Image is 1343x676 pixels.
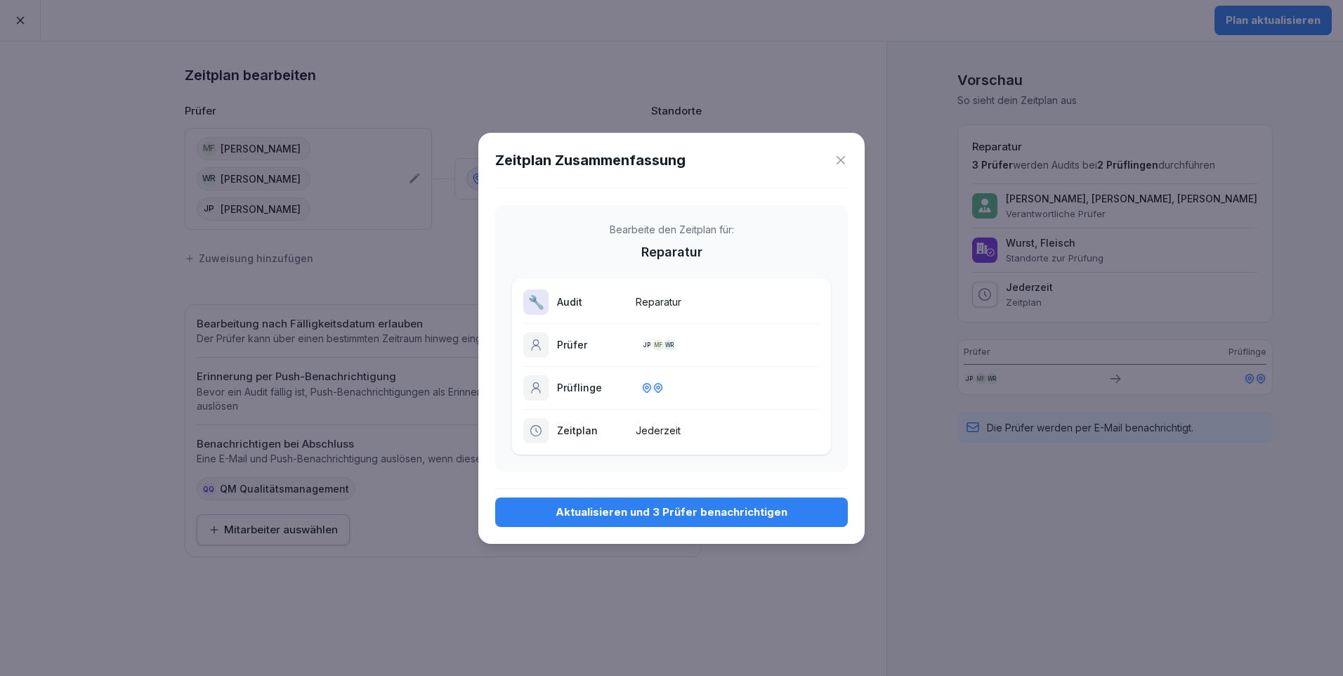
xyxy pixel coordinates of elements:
[557,294,627,309] p: Audit
[641,242,702,261] p: Reparatur
[495,498,848,527] button: Aktualisieren und 3 Prüfer benachrichtigen
[610,222,734,237] p: Bearbeite den Zeitplan für:
[653,339,664,351] div: MF
[528,292,544,311] p: 🔧
[495,150,686,171] h1: Zeitplan Zusammenfassung
[636,423,820,438] p: Jederzeit
[557,423,627,438] p: Zeitplan
[664,339,675,351] div: WR
[557,380,627,395] p: Prüflinge
[506,505,837,520] div: Aktualisieren und 3 Prüfer benachrichtigen
[641,339,653,351] div: JP
[557,337,627,352] p: Prüfer
[636,294,820,309] p: Reparatur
